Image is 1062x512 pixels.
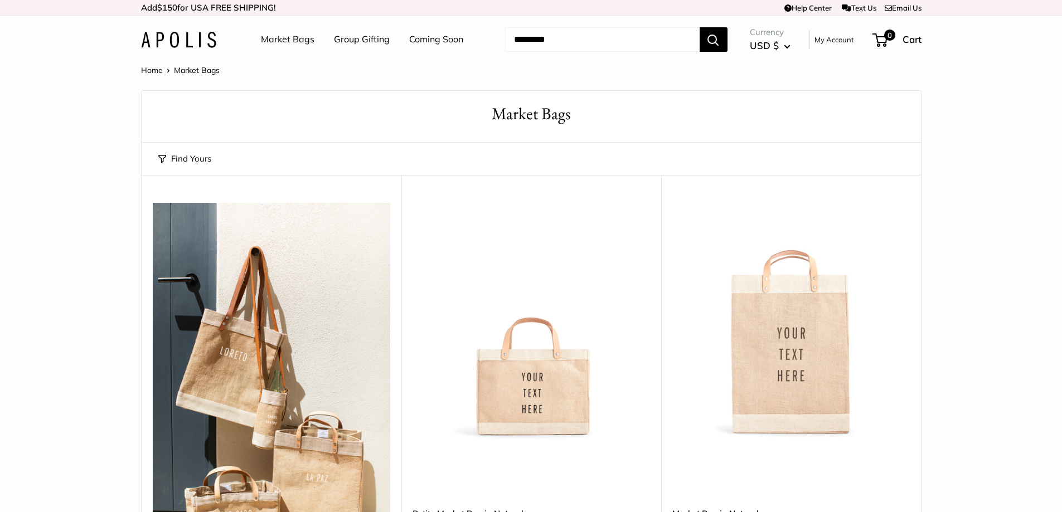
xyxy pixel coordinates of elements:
a: Market Bags [261,31,314,48]
img: Petite Market Bag in Natural [413,203,650,440]
a: Home [141,65,163,75]
a: Email Us [885,3,922,12]
input: Search... [505,27,700,52]
span: Currency [750,25,791,40]
a: Text Us [842,3,876,12]
a: Petite Market Bag in Naturaldescription_Effortless style that elevates every moment [413,203,650,440]
button: USD $ [750,37,791,55]
a: 0 Cart [874,31,922,48]
span: 0 [884,30,895,41]
a: Help Center [784,3,832,12]
span: $150 [157,2,177,13]
img: Apolis [141,32,216,48]
nav: Breadcrumb [141,63,220,77]
span: Cart [903,33,922,45]
span: Market Bags [174,65,220,75]
button: Search [700,27,728,52]
a: Coming Soon [409,31,463,48]
h1: Market Bags [158,102,904,126]
img: Market Bag in Natural [672,203,910,440]
span: USD $ [750,40,779,51]
a: Group Gifting [334,31,390,48]
a: My Account [814,33,854,46]
button: Find Yours [158,151,211,167]
a: Market Bag in NaturalMarket Bag in Natural [672,203,910,440]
